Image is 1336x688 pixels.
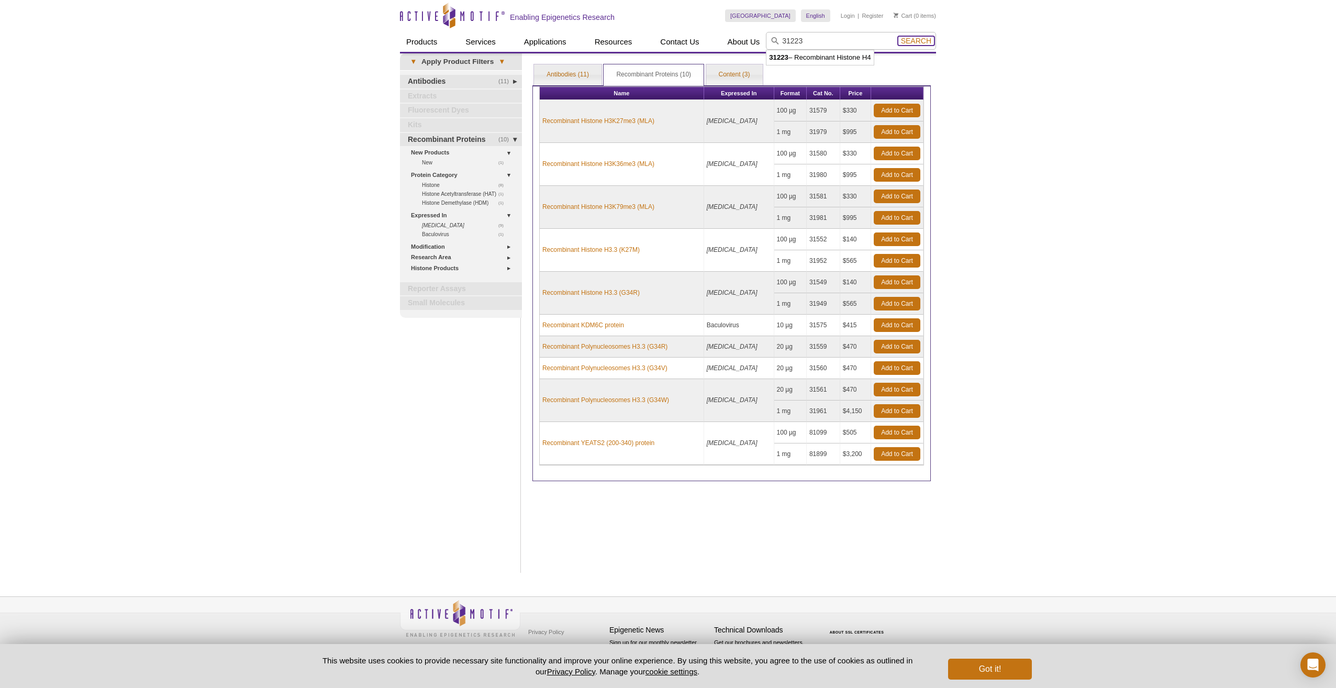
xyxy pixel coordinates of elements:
i: [MEDICAL_DATA] [422,223,464,228]
a: (9) [MEDICAL_DATA] [422,221,509,230]
a: Add to Cart [874,361,920,375]
a: Add to Cart [874,147,920,160]
a: ▾Apply Product Filters▾ [400,53,522,70]
td: 20 µg [774,358,807,379]
a: (1)Histone Demethylase (HDM) [422,198,509,207]
a: (8)Histone [422,181,509,190]
i: [MEDICAL_DATA] [707,160,758,168]
a: (1)Histone Acetyltransferase (HAT) [422,190,509,198]
td: $565 [840,250,871,272]
i: [MEDICAL_DATA] [707,203,758,210]
i: [MEDICAL_DATA] [707,289,758,296]
td: $470 [840,336,871,358]
td: 31552 [807,229,840,250]
a: Histone Products [411,263,516,274]
a: English [801,9,830,22]
i: [MEDICAL_DATA] [707,117,758,125]
a: Recombinant Histone H3.3 (G34R) [542,288,640,297]
i: [MEDICAL_DATA] [707,396,758,404]
a: Add to Cart [874,232,920,246]
td: 20 µg [774,336,807,358]
td: $415 [840,315,871,336]
a: Register [862,12,883,19]
a: Cart [894,12,912,19]
a: Privacy Policy [526,624,566,640]
span: (11) [498,75,515,88]
span: (1) [498,190,509,198]
a: Recombinant KDM6C protein [542,320,624,330]
a: Resources [588,32,639,52]
a: Add to Cart [874,125,920,139]
span: (1) [498,230,509,239]
a: (1)Baculovirus [422,230,509,239]
span: ▾ [405,57,421,66]
span: Search [901,37,931,45]
td: 31949 [807,293,840,315]
a: Add to Cart [874,383,920,396]
td: 1 mg [774,207,807,229]
span: ▾ [494,57,510,66]
td: $3,200 [840,443,871,465]
th: Name [540,87,704,100]
a: Research Area [411,252,516,263]
td: 81899 [807,443,840,465]
a: Add to Cart [874,426,920,439]
img: Active Motif, [400,597,520,639]
a: Add to Cart [874,318,920,332]
a: Add to Cart [874,211,920,225]
a: Add to Cart [874,190,920,203]
span: (10) [498,133,515,147]
a: Add to Cart [874,104,920,117]
input: Keyword, Cat. No. [766,32,936,50]
a: Services [459,32,502,52]
a: Login [841,12,855,19]
td: $330 [840,143,871,164]
a: Add to Cart [874,275,920,289]
a: New Products [411,147,516,158]
a: Recombinant Polynucleosomes H3.3 (G34V) [542,363,667,373]
td: 1 mg [774,121,807,143]
td: $470 [840,379,871,401]
td: 31579 [807,100,840,121]
td: 31981 [807,207,840,229]
a: Terms & Conditions [526,640,581,656]
strong: 31223 [769,53,788,61]
td: $995 [840,121,871,143]
a: About Us [721,32,766,52]
li: (0 items) [894,9,936,22]
a: Contact Us [654,32,705,52]
th: Price [840,87,871,100]
th: Expressed In [704,87,774,100]
td: 100 µg [774,229,807,250]
span: (9) [498,221,509,230]
td: 31980 [807,164,840,186]
td: 20 µg [774,379,807,401]
a: Add to Cart [874,404,920,418]
a: Antibodies (11) [534,64,602,85]
td: $565 [840,293,871,315]
a: ABOUT SSL CERTIFICATES [830,630,884,634]
a: Reporter Assays [400,282,522,296]
td: 10 µg [774,315,807,336]
i: [MEDICAL_DATA] [707,246,758,253]
a: Expressed In [411,210,516,221]
a: Recombinant YEATS2 (200-340) protein [542,438,654,448]
a: Recombinant Histone H3K36me3 (MLA) [542,159,654,169]
a: Applications [518,32,573,52]
li: | [858,9,859,22]
table: Click to Verify - This site chose Symantec SSL for secure e-commerce and confidential communicati... [819,615,897,638]
span: (8) [498,181,509,190]
td: 31559 [807,336,840,358]
td: 1 mg [774,401,807,422]
td: $140 [840,272,871,293]
td: $505 [840,422,871,443]
p: Sign up for our monthly newsletter highlighting recent publications in the field of epigenetics. [609,638,709,674]
td: 31961 [807,401,840,422]
td: 1 mg [774,250,807,272]
td: 31580 [807,143,840,164]
button: cookie settings [645,667,697,676]
a: Privacy Policy [547,667,595,676]
td: Baculovirus [704,315,774,336]
div: Open Intercom Messenger [1300,652,1326,678]
a: (1)New [422,158,509,167]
